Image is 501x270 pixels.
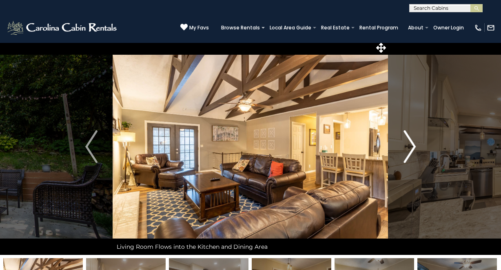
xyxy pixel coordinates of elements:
img: mail-regular-white.png [487,24,495,32]
img: arrow [403,130,416,163]
a: Owner Login [429,22,468,33]
button: Previous [70,38,113,255]
a: Browse Rentals [217,22,264,33]
a: Local Area Guide [266,22,315,33]
button: Next [388,38,431,255]
img: White-1-2.png [6,20,119,36]
div: Living Room Flows into the Kitchen and Dining Area [113,239,388,255]
img: phone-regular-white.png [474,24,482,32]
a: Rental Program [355,22,402,33]
span: My Favs [189,24,209,31]
a: Real Estate [317,22,354,33]
img: arrow [85,130,98,163]
a: About [404,22,428,33]
a: My Favs [180,23,209,32]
